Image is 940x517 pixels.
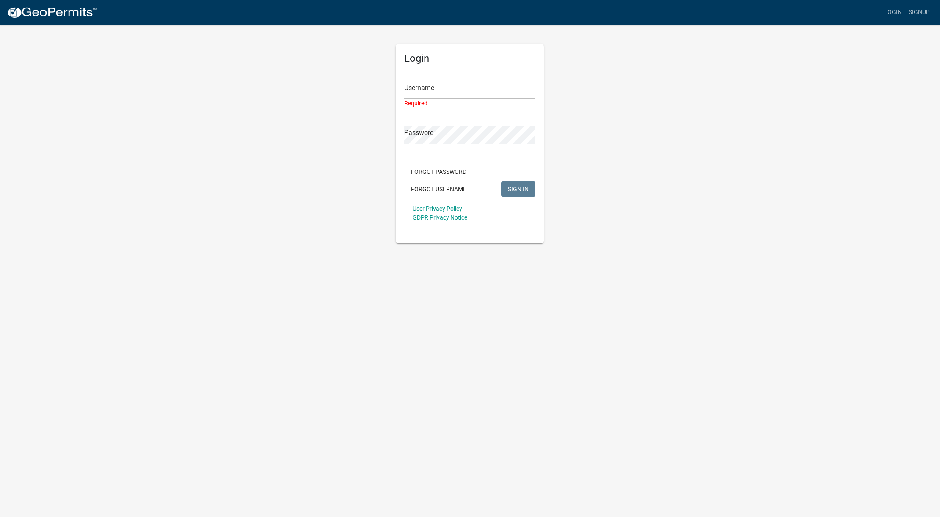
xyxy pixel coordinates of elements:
a: User Privacy Policy [413,205,462,212]
h5: Login [404,52,535,65]
a: GDPR Privacy Notice [413,214,467,221]
a: Signup [905,4,933,20]
button: Forgot Password [404,164,473,179]
div: Required [404,99,535,108]
button: Forgot Username [404,181,473,197]
span: SIGN IN [508,185,529,192]
a: Login [881,4,905,20]
button: SIGN IN [501,181,535,197]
